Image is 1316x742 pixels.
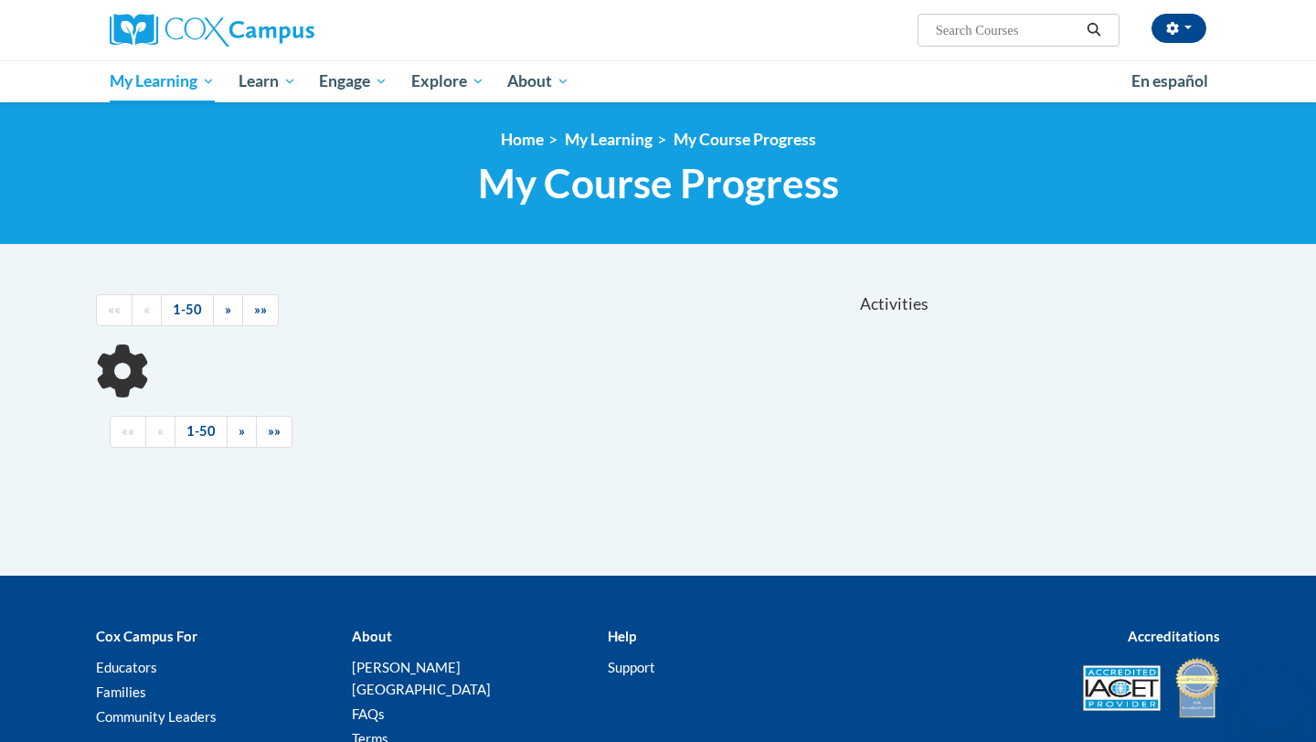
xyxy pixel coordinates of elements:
span: About [507,70,569,92]
a: Cox Campus [110,14,457,47]
a: End [242,294,279,326]
img: Cox Campus [110,14,314,47]
a: Begining [96,294,133,326]
button: Search [1080,19,1108,41]
span: » [239,423,245,439]
a: Begining [110,416,146,448]
a: Support [608,659,655,675]
span: » [225,302,231,317]
span: En español [1131,71,1208,90]
a: End [256,416,292,448]
a: Families [96,684,146,700]
span: «« [122,423,134,439]
span: «« [108,302,121,317]
a: Community Leaders [96,708,217,725]
a: En español [1120,62,1220,101]
span: Engage [319,70,387,92]
b: Cox Campus For [96,628,197,644]
a: Learn [227,60,308,102]
a: [PERSON_NAME][GEOGRAPHIC_DATA] [352,659,491,697]
a: Next [227,416,257,448]
span: Explore [411,70,484,92]
a: 1-50 [175,416,228,448]
span: My Learning [110,70,215,92]
a: FAQs [352,705,385,722]
button: Account Settings [1151,14,1206,43]
a: Educators [96,659,157,675]
input: Search Courses [934,19,1080,41]
img: Accredited IACET® Provider [1083,665,1161,711]
a: 1-50 [161,294,214,326]
span: Activities [860,294,929,314]
span: My Course Progress [478,159,839,207]
b: About [352,628,392,644]
b: Accreditations [1128,628,1220,644]
span: »» [268,423,281,439]
div: Main menu [82,60,1234,102]
a: Engage [307,60,399,102]
a: Explore [399,60,496,102]
span: »» [254,302,267,317]
a: Previous [132,294,162,326]
span: Learn [239,70,296,92]
a: My Course Progress [674,130,816,149]
a: My Learning [565,130,653,149]
span: « [143,302,150,317]
span: « [157,423,164,439]
img: IDA® Accredited [1174,656,1220,720]
b: Help [608,628,636,644]
a: My Learning [98,60,227,102]
a: About [496,60,582,102]
a: Next [213,294,243,326]
iframe: Button to launch messaging window [1243,669,1301,727]
a: Previous [145,416,175,448]
a: Home [501,130,544,149]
